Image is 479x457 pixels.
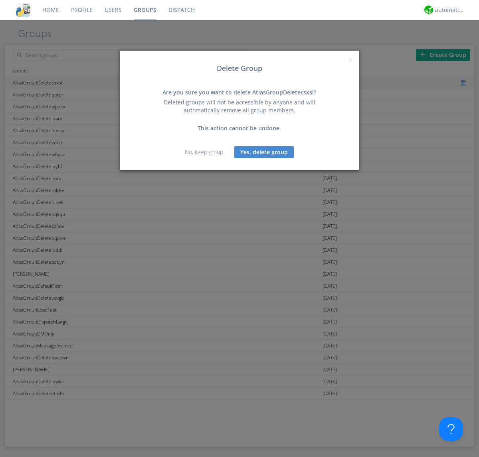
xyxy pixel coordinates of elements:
h3: Delete Group [126,65,353,73]
div: Deleted groups will not be accessible by anyone and will automatically remove all group members. [154,98,325,114]
img: d2d01cd9b4174d08988066c6d424eccd [424,6,433,14]
span: × [348,54,353,65]
img: cddb5a64eb264b2086981ab96f4c1ba7 [16,3,30,17]
a: No, keep group. [185,148,224,156]
button: Yes, delete group [234,146,294,158]
div: automation+atlas [435,6,465,14]
div: Are you sure you want to delete AtlasGroupDeletecsxsl? [154,88,325,96]
div: This action cannot be undone. [154,124,325,132]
